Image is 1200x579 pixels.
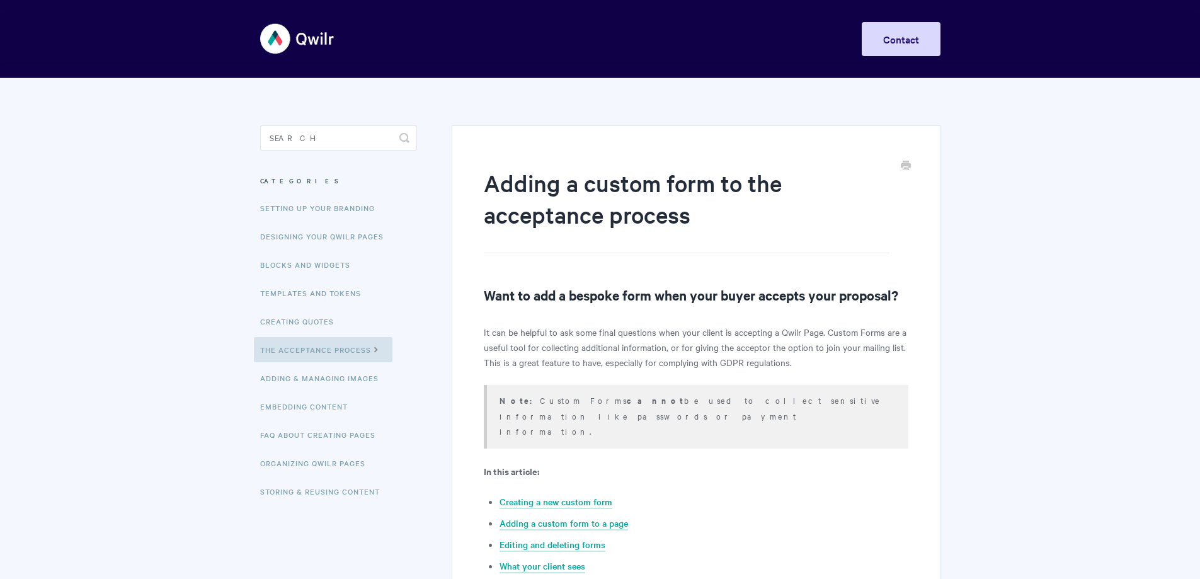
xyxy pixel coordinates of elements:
[500,517,628,530] a: Adding a custom form to a page
[260,224,393,249] a: Designing Your Qwilr Pages
[901,159,911,173] a: Print this Article
[260,422,385,447] a: FAQ About Creating Pages
[862,22,940,56] a: Contact
[484,167,889,253] h1: Adding a custom form to the acceptance process
[260,479,389,504] a: Storing & Reusing Content
[260,125,417,151] input: Search
[484,464,539,478] strong: In this article:
[260,280,370,306] a: Templates and Tokens
[627,394,684,406] strong: cannot
[500,495,612,509] a: Creating a new custom form
[500,394,540,406] strong: Note:
[254,337,392,362] a: The Acceptance Process
[484,324,908,370] p: It can be helpful to ask some final questions when your client is accepting a Qwilr Page. Custom ...
[260,450,375,476] a: Organizing Qwilr Pages
[500,393,892,439] p: Custom Forms be used to collect sensitive information like passwords or payment information.
[260,169,417,192] h3: Categories
[500,538,605,552] a: Editing and deleting forms
[484,285,908,305] h2: Want to add a bespoke form when your buyer accepts your proposal?
[260,195,384,221] a: Setting up your Branding
[260,309,343,334] a: Creating Quotes
[260,365,388,391] a: Adding & Managing Images
[500,559,585,573] a: What your client sees
[260,252,360,277] a: Blocks and Widgets
[260,15,335,62] img: Qwilr Help Center
[260,394,357,419] a: Embedding Content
